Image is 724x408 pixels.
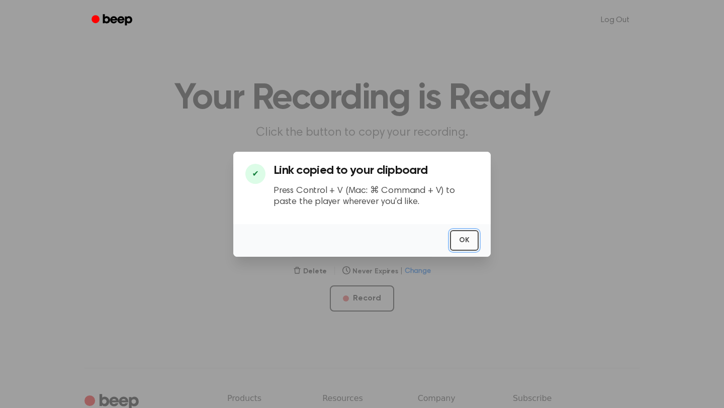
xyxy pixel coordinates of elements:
div: ✔ [245,164,265,184]
h3: Link copied to your clipboard [274,164,479,177]
a: Beep [84,11,141,30]
button: OK [450,230,479,251]
p: Press Control + V (Mac: ⌘ Command + V) to paste the player wherever you'd like. [274,185,479,208]
a: Log Out [591,8,640,32]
